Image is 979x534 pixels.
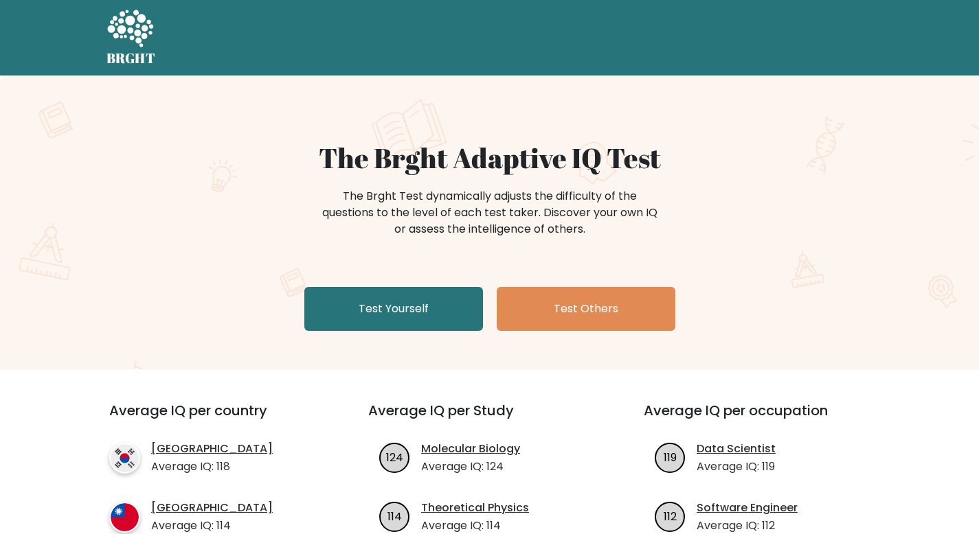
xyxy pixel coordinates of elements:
text: 112 [664,508,677,524]
a: Software Engineer [697,500,798,516]
h5: BRGHT [106,50,156,67]
text: 124 [386,449,403,465]
a: [GEOGRAPHIC_DATA] [151,500,273,516]
p: Average IQ: 119 [697,458,776,475]
a: Theoretical Physics [421,500,529,516]
p: Average IQ: 114 [421,518,529,534]
img: country [109,443,140,474]
p: Average IQ: 118 [151,458,273,475]
a: Molecular Biology [421,441,520,457]
h3: Average IQ per country [109,402,319,435]
p: Average IQ: 124 [421,458,520,475]
div: The Brght Test dynamically adjusts the difficulty of the questions to the level of each test take... [318,188,662,237]
a: Test Yourself [304,287,483,331]
a: [GEOGRAPHIC_DATA] [151,441,273,457]
h3: Average IQ per Study [368,402,611,435]
text: 114 [387,508,402,524]
p: Average IQ: 112 [697,518,798,534]
h3: Average IQ per occupation [644,402,886,435]
img: country [109,502,140,533]
text: 119 [664,449,677,465]
a: Data Scientist [697,441,776,457]
a: Test Others [497,287,675,331]
p: Average IQ: 114 [151,518,273,534]
h1: The Brght Adaptive IQ Test [155,141,825,174]
a: BRGHT [106,5,156,70]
